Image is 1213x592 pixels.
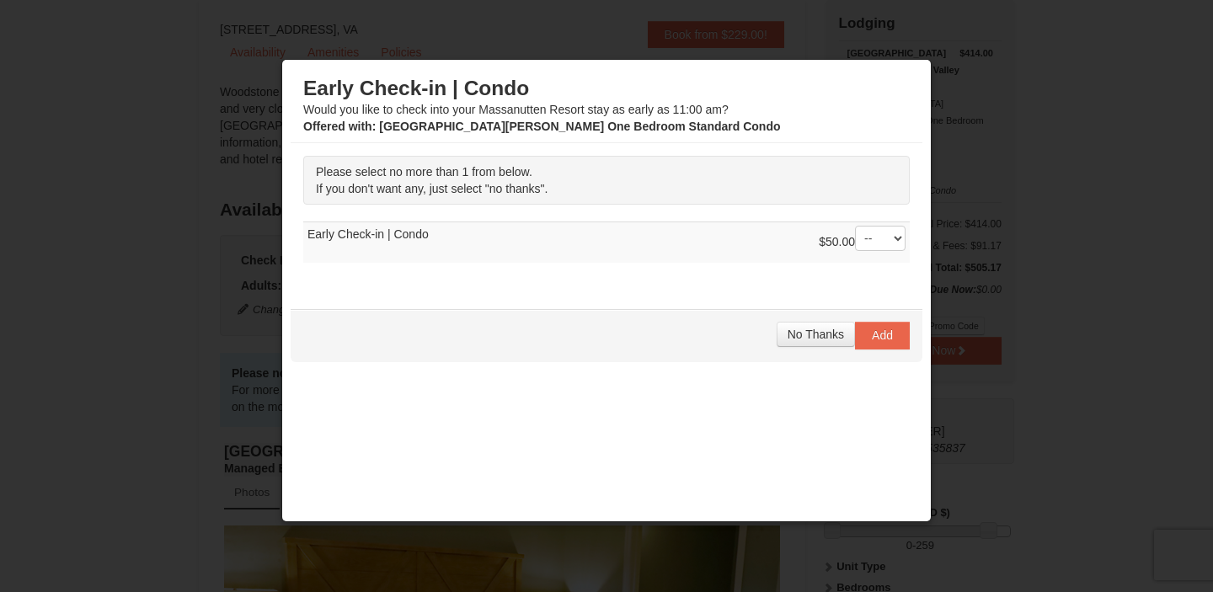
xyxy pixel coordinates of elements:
[303,76,910,101] h3: Early Check-in | Condo
[303,120,372,133] span: Offered with
[303,76,910,135] div: Would you like to check into your Massanutten Resort stay as early as 11:00 am?
[872,328,893,342] span: Add
[788,328,844,341] span: No Thanks
[303,222,910,264] td: Early Check-in | Condo
[303,120,781,133] strong: : [GEOGRAPHIC_DATA][PERSON_NAME] One Bedroom Standard Condo
[777,322,855,347] button: No Thanks
[819,226,906,259] div: $50.00
[316,182,548,195] span: If you don't want any, just select "no thanks".
[855,322,910,349] button: Add
[316,165,532,179] span: Please select no more than 1 from below.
